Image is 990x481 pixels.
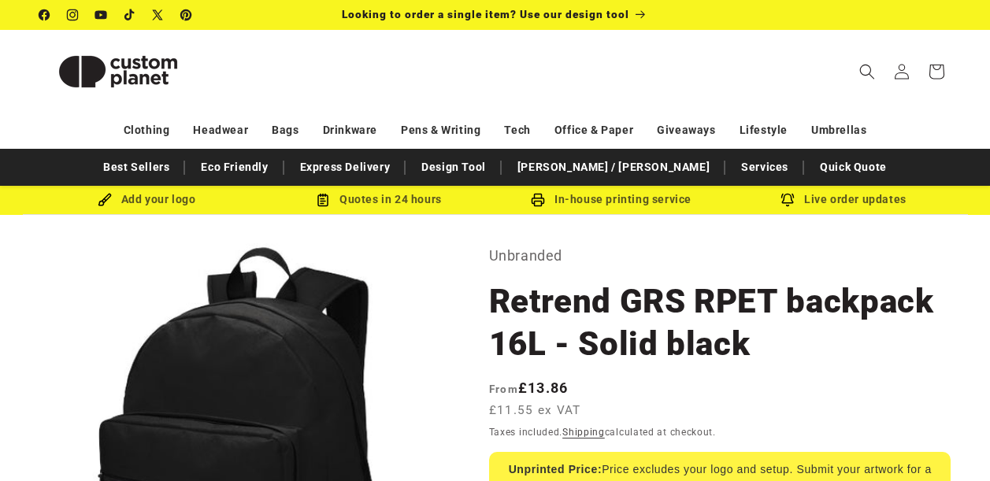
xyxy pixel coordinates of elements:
[489,280,951,365] h1: Retrend GRS RPET backpack 16L - Solid black
[781,193,795,207] img: Order updates
[272,117,298,144] a: Bags
[489,401,581,420] span: £11.55 ex VAT
[98,193,112,207] img: Brush Icon
[489,424,951,440] div: Taxes included. calculated at checkout.
[504,117,530,144] a: Tech
[531,193,545,207] img: In-house printing
[728,190,960,209] div: Live order updates
[39,36,197,107] img: Custom Planet
[193,117,248,144] a: Headwear
[31,190,263,209] div: Add your logo
[740,117,788,144] a: Lifestyle
[323,117,377,144] a: Drinkware
[733,154,796,181] a: Services
[554,117,633,144] a: Office & Paper
[657,117,715,144] a: Giveaways
[124,117,170,144] a: Clothing
[342,8,629,20] span: Looking to order a single item? Use our design tool
[495,190,728,209] div: In-house printing service
[263,190,495,209] div: Quotes in 24 hours
[34,30,203,113] a: Custom Planet
[292,154,399,181] a: Express Delivery
[401,117,480,144] a: Pens & Writing
[413,154,494,181] a: Design Tool
[510,154,717,181] a: [PERSON_NAME] / [PERSON_NAME]
[562,427,605,438] a: Shipping
[193,154,276,181] a: Eco Friendly
[811,117,866,144] a: Umbrellas
[489,243,951,268] p: Unbranded
[489,379,569,396] strong: £13.86
[95,154,177,181] a: Best Sellers
[316,193,330,207] img: Order Updates Icon
[850,54,884,89] summary: Search
[489,383,518,395] span: From
[509,463,603,475] strong: Unprinted Price:
[812,154,895,181] a: Quick Quote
